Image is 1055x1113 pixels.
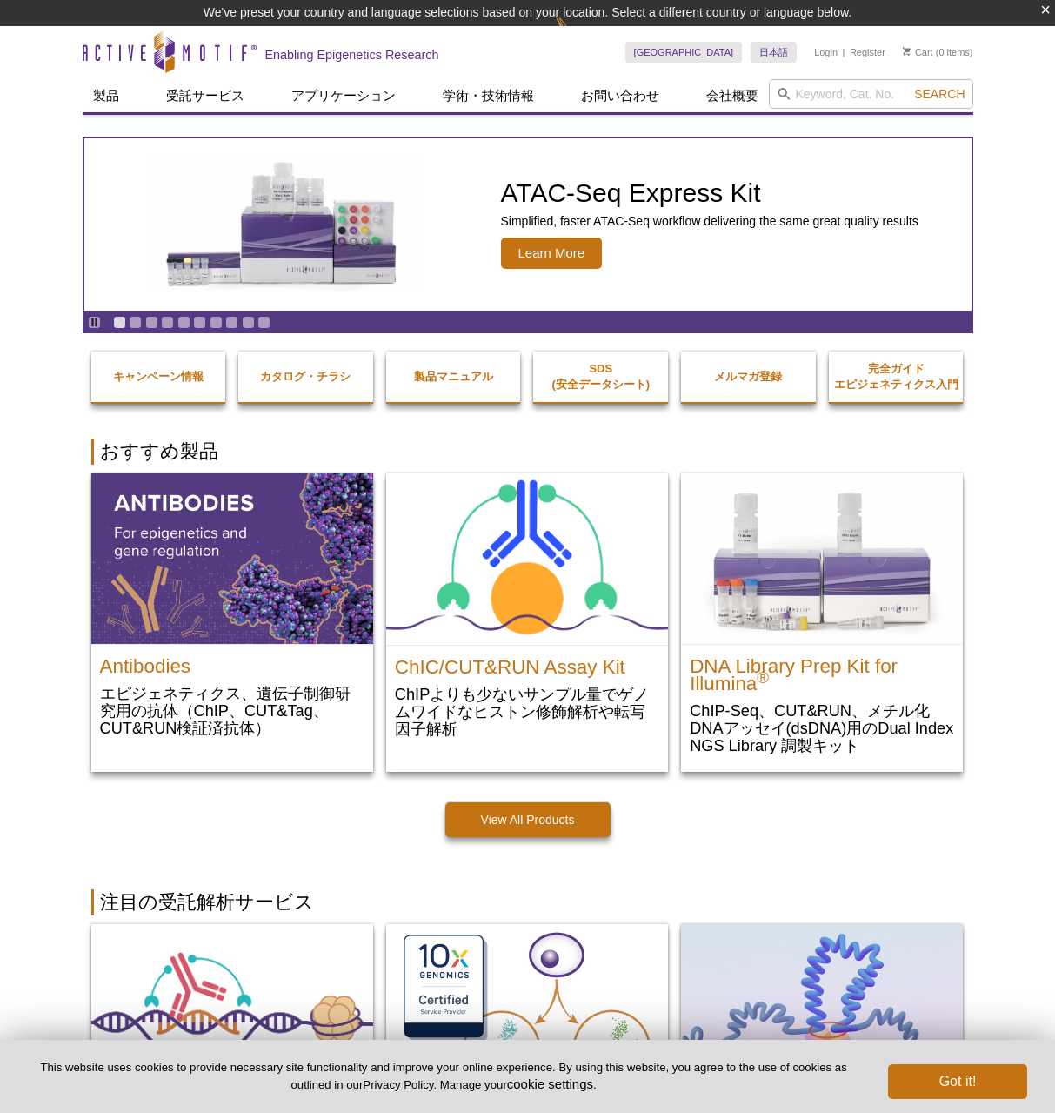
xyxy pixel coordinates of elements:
[909,86,970,102] button: Search
[834,362,958,391] strong: 完全ガイド エピジェネティクス入門
[690,649,954,693] h2: DNA Library Prep Kit for Illumina
[129,316,142,329] a: Go to slide 2
[696,79,769,112] a: 会社概要
[177,316,190,329] a: Go to slide 5
[829,344,964,410] a: 完全ガイドエピジェネティクス入門
[850,46,885,58] a: Register
[555,13,601,54] img: Change Here
[91,473,373,754] a: All Antibodies Antibodies エピジェネティクス、遺伝子制御研究用の抗体（ChIP、CUT&Tag、CUT&RUN検証済抗体）
[210,316,223,329] a: Go to slide 7
[193,316,206,329] a: Go to slide 6
[386,473,668,755] a: ChIC/CUT&RUN Assay Kit ChIC/CUT&RUN Assay Kit ChIPよりも少ないサンプル量でゲノムワイドなヒストン修飾解析や転写因子解析
[395,685,659,738] p: ChIPよりも少ないサンプル量でゲノムワイドなヒストン修飾解析や転写因子解析
[265,47,439,63] h2: Enabling Epigenetics Research
[533,344,668,410] a: SDS(安全データシート)
[84,138,972,311] a: ATAC-Seq Express Kit ATAC-Seq Express Kit Simplified, faster ATAC-Seq workflow delivering the sam...
[814,46,838,58] a: Login
[903,47,911,56] img: Your Cart
[681,473,963,772] a: DNA Library Prep Kit for Illumina DNA Library Prep Kit for Illumina® ChIP-Seq、CUT&RUN、メチル化DNAアッセイ...
[386,924,668,1096] img: Single-Cell Multiome Servicee
[386,352,521,402] a: 製品マニュアル
[161,316,174,329] a: Go to slide 4
[91,439,965,465] h2: おすすめ製品
[571,79,670,112] a: お問い合わせ
[414,370,493,383] strong: 製品マニュアル
[84,138,972,311] article: ATAC-Seq Express Kit
[91,352,226,402] a: キャンペーン情報
[100,649,364,675] h2: Antibodies
[445,802,611,837] a: View All Products
[769,79,973,109] input: Keyword, Cat. No.
[888,1064,1027,1099] button: Got it!
[83,79,130,112] a: 製品
[681,352,816,402] a: メルマガ登録
[501,180,918,206] h2: ATAC-Seq Express Kit
[501,213,918,229] p: Simplified, faster ATAC-Seq workflow delivering the same great quality results
[242,316,255,329] a: Go to slide 9
[843,42,845,63] li: |
[156,79,255,112] a: 受託サービス
[501,238,603,269] span: Learn More
[91,924,373,1096] img: CUT&Tag-IT R-loop Service
[113,370,204,383] strong: キャンペーン情報
[113,316,126,329] a: Go to slide 1
[681,924,963,1096] img: Hi-C Service
[432,79,544,112] a: 学術・技術情報
[281,79,406,112] a: アプリケーション
[903,46,933,58] a: Cart
[681,473,963,644] img: DNA Library Prep Kit for Illumina
[395,650,659,676] h2: ChIC/CUT&RUN Assay Kit
[100,684,364,737] p: エピジェネティクス、遺伝子制御研究用の抗体（ChIP、CUT&Tag、CUT&RUN検証済抗体）
[28,1060,859,1093] p: This website uses cookies to provide necessary site functionality and improve your online experie...
[88,316,101,329] a: Toggle autoplay
[363,1078,433,1091] a: Privacy Policy
[914,87,965,101] span: Search
[91,473,373,644] img: All Antibodies
[225,316,238,329] a: Go to slide 8
[757,668,769,687] sup: ®
[551,362,650,391] strong: SDS (安全データシート)
[507,1076,593,1091] button: cookie settings
[690,701,954,754] p: ChIP-Seq、CUT&RUN、メチル化DNAアッセイ(dsDNA)用のDual Index NGS Library 調製キット
[140,158,427,291] img: ATAC-Seq Express Kit
[625,42,743,63] a: [GEOGRAPHIC_DATA]
[714,370,782,383] strong: メルマガ登録
[751,42,797,63] a: 日本語
[145,316,158,329] a: Go to slide 3
[238,352,373,402] a: カタログ・チラシ
[91,889,965,915] h2: 注目の受託解析サービス
[903,42,973,63] li: (0 items)
[386,473,668,645] img: ChIC/CUT&RUN Assay Kit
[257,316,270,329] a: Go to slide 10
[260,370,351,383] strong: カタログ・チラシ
